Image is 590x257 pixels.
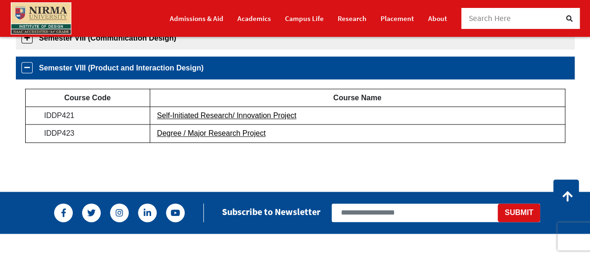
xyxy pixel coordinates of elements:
[157,111,297,119] a: Self-Initiated Research/ Innovation Project
[157,129,266,137] a: Degree / Major Research Project
[25,125,150,142] td: IDDP423
[16,27,575,49] a: Semester VIII (Communication Design)
[25,89,150,106] td: Course Code
[11,2,71,35] img: main_logo
[285,10,324,27] a: Campus Life
[428,10,447,27] a: About
[338,10,367,27] a: Research
[381,10,414,27] a: Placement
[237,10,271,27] a: Academics
[150,89,565,106] td: Course Name
[16,56,575,79] a: Semester VIII (Product and Interaction Design)
[498,203,540,222] button: Submit
[222,206,320,217] h2: Subscribe to Newsletter
[469,13,511,23] span: Search Here
[25,107,150,125] td: IDDP421
[170,10,223,27] a: Admissions & Aid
